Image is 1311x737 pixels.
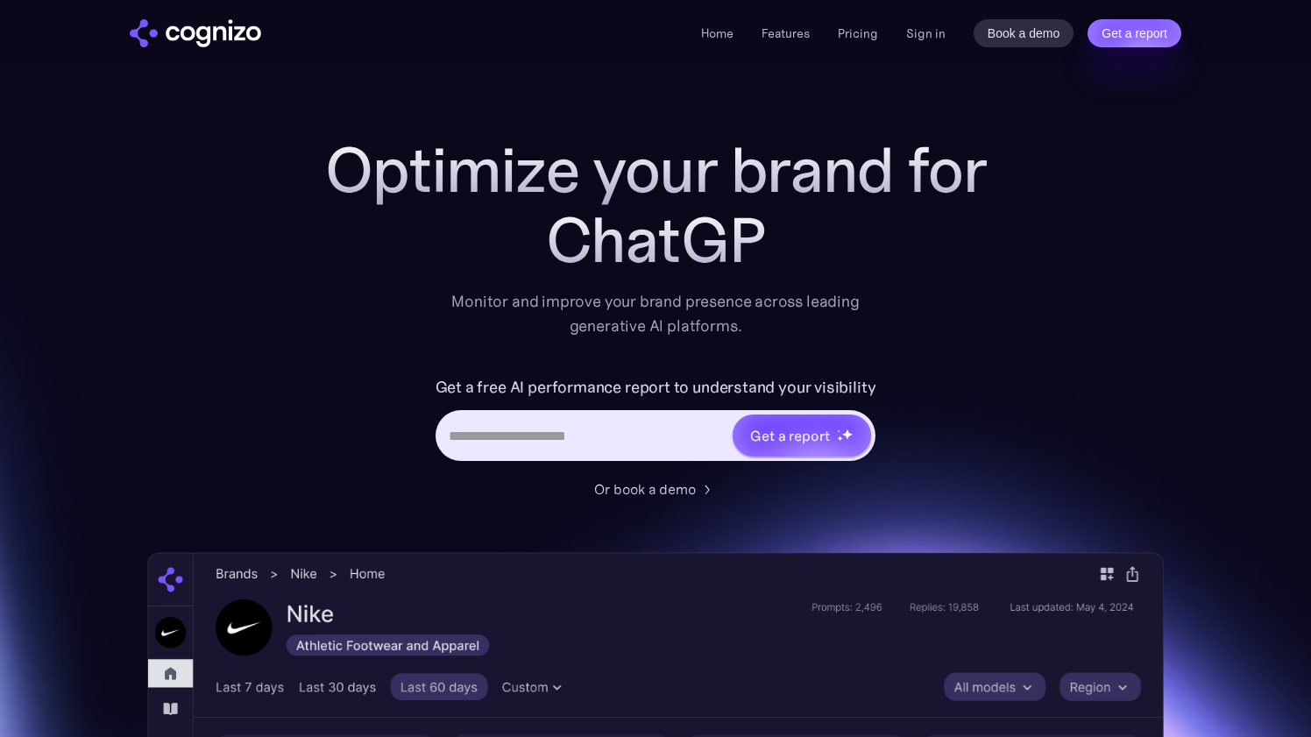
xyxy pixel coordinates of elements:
[837,429,840,432] img: star
[436,373,876,401] label: Get a free AI performance report to understand your visibility
[701,25,733,41] a: Home
[838,25,878,41] a: Pricing
[130,19,261,47] img: cognizo logo
[130,19,261,47] a: home
[762,25,810,41] a: Features
[594,478,717,500] a: Or book a demo
[305,135,1006,205] h1: Optimize your brand for
[436,373,876,470] form: Hero URL Input Form
[837,436,843,442] img: star
[1088,19,1181,47] a: Get a report
[305,205,1006,275] div: ChatGP
[440,289,871,338] div: Monitor and improve your brand presence across leading generative AI platforms.
[906,23,946,44] a: Sign in
[731,413,873,458] a: Get a reportstarstarstar
[594,478,696,500] div: Or book a demo
[974,19,1074,47] a: Book a demo
[841,429,853,440] img: star
[750,425,829,446] div: Get a report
